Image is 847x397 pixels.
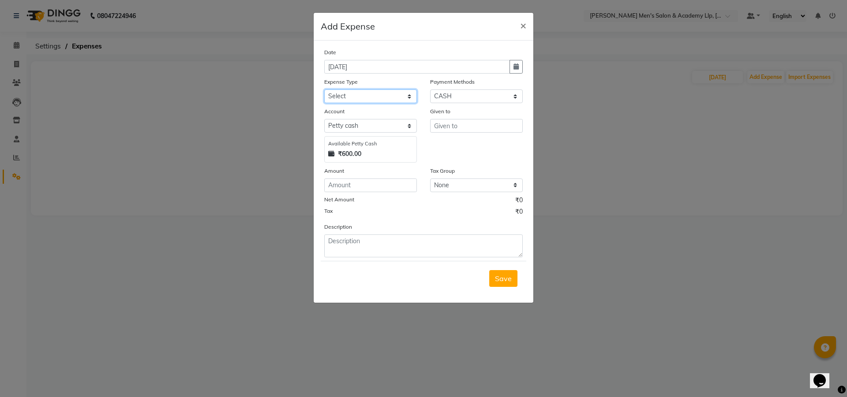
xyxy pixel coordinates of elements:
[515,207,523,219] span: ₹0
[324,167,344,175] label: Amount
[324,223,352,231] label: Description
[328,140,413,148] div: Available Petty Cash
[495,274,512,283] span: Save
[513,13,533,37] button: Close
[520,19,526,32] span: ×
[324,178,417,192] input: Amount
[810,362,838,388] iframe: chat widget
[430,119,523,133] input: Given to
[324,207,333,215] label: Tax
[324,48,336,56] label: Date
[489,270,517,287] button: Save
[324,108,345,115] label: Account
[430,78,475,86] label: Payment Methods
[430,108,450,115] label: Given to
[324,78,358,86] label: Expense Type
[321,20,375,33] h5: Add Expense
[338,149,361,159] strong: ₹600.00
[324,196,354,204] label: Net Amount
[430,167,455,175] label: Tax Group
[515,196,523,207] span: ₹0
